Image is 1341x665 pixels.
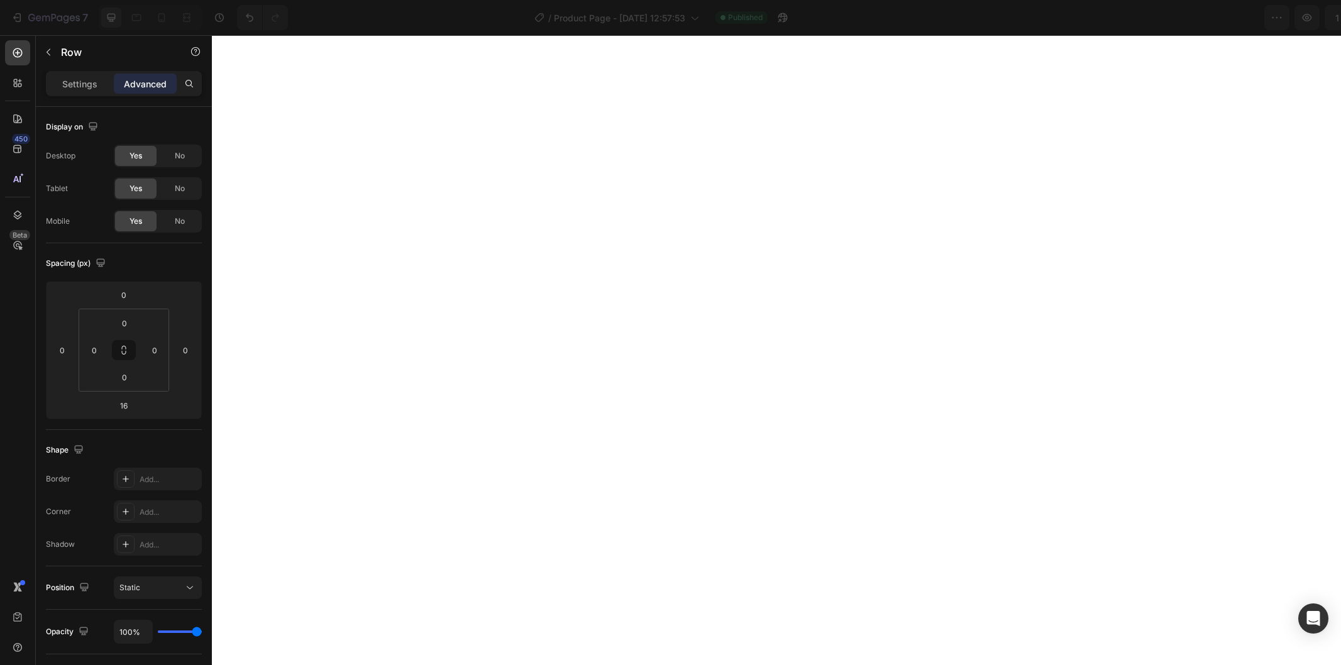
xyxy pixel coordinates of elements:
iframe: Design area [212,35,1341,665]
div: Mobile [46,216,70,227]
span: Published [728,12,763,23]
input: 0 [176,341,195,360]
span: Yes [130,150,142,162]
input: 0px [85,341,104,360]
div: Beta [9,230,30,240]
span: Yes [130,216,142,227]
input: 0px [112,368,137,387]
div: 450 [12,134,30,144]
div: Undo/Redo [237,5,288,30]
p: Settings [62,77,97,91]
input: Auto [114,620,152,643]
div: Opacity [46,624,91,640]
input: 0 [111,285,136,304]
span: Product Page - [DATE] 12:57:53 [554,11,685,25]
span: Save [1222,13,1242,23]
span: / [548,11,551,25]
p: 7 [82,10,88,25]
div: Publish [1268,11,1300,25]
input: 0 [53,341,72,360]
input: 0px [145,341,164,360]
button: 1 product assigned [1085,5,1206,30]
div: Shadow [46,539,75,550]
div: Corner [46,506,71,517]
div: Shape [46,442,86,459]
span: No [175,216,185,227]
span: Yes [130,183,142,194]
div: Display on [46,119,101,136]
div: Border [46,473,70,485]
span: Static [119,583,140,592]
button: Save [1211,5,1252,30]
div: Spacing (px) [46,255,108,272]
div: Open Intercom Messenger [1298,603,1328,634]
div: Desktop [46,150,75,162]
div: Position [46,580,92,596]
p: Row [61,45,168,60]
span: 1 product assigned [1096,11,1178,25]
div: Add... [140,539,199,551]
span: No [175,150,185,162]
div: Add... [140,507,199,518]
button: Publish [1257,5,1310,30]
input: 0px [112,314,137,332]
button: Static [114,576,202,599]
div: Add... [140,474,199,485]
input: l [111,396,136,415]
p: Advanced [124,77,167,91]
div: Tablet [46,183,68,194]
button: 7 [5,5,94,30]
span: No [175,183,185,194]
